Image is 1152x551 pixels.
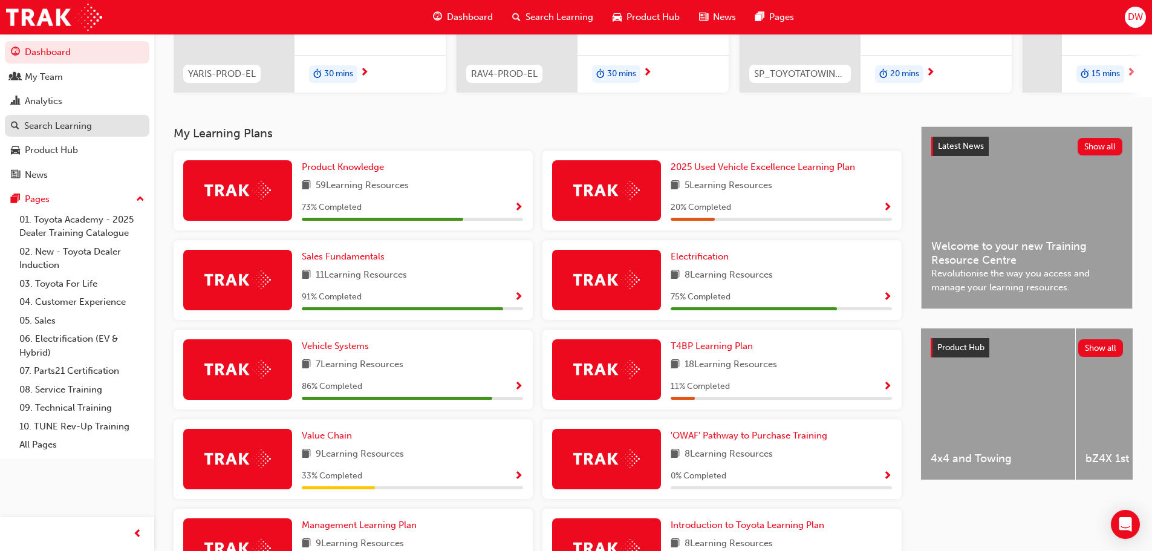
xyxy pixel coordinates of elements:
[671,178,680,194] span: book-icon
[671,469,726,483] span: 0 % Completed
[931,452,1066,466] span: 4x4 and Towing
[5,115,149,137] a: Search Learning
[671,161,855,172] span: 2025 Used Vehicle Excellence Learning Plan
[671,339,758,353] a: T4BP Learning Plan
[15,417,149,436] a: 10. TUNE Rev-Up Training
[11,170,20,181] span: news-icon
[5,139,149,161] a: Product Hub
[5,188,149,210] button: Pages
[883,471,892,482] span: Show Progress
[685,268,773,283] span: 8 Learning Resources
[11,96,20,107] span: chart-icon
[514,200,523,215] button: Show Progress
[573,449,640,468] img: Trak
[316,447,404,462] span: 9 Learning Resources
[25,94,62,108] div: Analytics
[671,518,829,532] a: Introduction to Toyota Learning Plan
[573,270,640,289] img: Trak
[607,67,636,81] span: 30 mins
[302,290,362,304] span: 91 % Completed
[5,164,149,186] a: News
[1078,138,1123,155] button: Show all
[316,357,403,373] span: 7 Learning Resources
[671,429,832,443] a: 'OWAF' Pathway to Purchase Training
[671,447,680,462] span: book-icon
[671,341,753,351] span: T4BP Learning Plan
[5,41,149,64] a: Dashboard
[25,143,78,157] div: Product Hub
[302,161,384,172] span: Product Knowledge
[25,192,50,206] div: Pages
[643,68,652,79] span: next-icon
[514,382,523,393] span: Show Progress
[1127,68,1136,79] span: next-icon
[1081,67,1089,82] span: duration-icon
[188,67,256,81] span: YARIS-PROD-EL
[769,10,794,24] span: Pages
[685,447,773,462] span: 8 Learning Resources
[1111,510,1140,539] div: Open Intercom Messenger
[603,5,689,30] a: car-iconProduct Hub
[302,201,362,215] span: 73 % Completed
[302,469,362,483] span: 33 % Completed
[514,290,523,305] button: Show Progress
[883,469,892,484] button: Show Progress
[15,311,149,330] a: 05. Sales
[302,357,311,373] span: book-icon
[671,520,824,530] span: Introduction to Toyota Learning Plan
[503,5,603,30] a: search-iconSearch Learning
[133,527,142,542] span: prev-icon
[937,342,984,353] span: Product Hub
[931,240,1122,267] span: Welcome to your new Training Resource Centre
[1125,7,1146,28] button: DW
[512,10,521,25] span: search-icon
[204,449,271,468] img: Trak
[423,5,503,30] a: guage-iconDashboard
[685,357,777,373] span: 18 Learning Resources
[302,520,417,530] span: Management Learning Plan
[1128,10,1143,24] span: DW
[921,126,1133,309] a: Latest NewsShow allWelcome to your new Training Resource CentreRevolutionise the way you access a...
[921,328,1075,480] a: 4x4 and Towing
[302,341,369,351] span: Vehicle Systems
[471,67,538,81] span: RAV4-PROD-EL
[671,268,680,283] span: book-icon
[883,382,892,393] span: Show Progress
[931,338,1123,357] a: Product HubShow all
[15,435,149,454] a: All Pages
[25,168,48,182] div: News
[883,290,892,305] button: Show Progress
[15,330,149,362] a: 06. Electrification (EV & Hybrid)
[302,429,357,443] a: Value Chain
[671,251,729,262] span: Electrification
[204,181,271,200] img: Trak
[514,471,523,482] span: Show Progress
[302,250,389,264] a: Sales Fundamentals
[883,200,892,215] button: Show Progress
[1078,339,1124,357] button: Show all
[596,67,605,82] span: duration-icon
[931,267,1122,294] span: Revolutionise the way you access and manage your learning resources.
[313,67,322,82] span: duration-icon
[15,275,149,293] a: 03. Toyota For Life
[926,68,935,79] span: next-icon
[6,4,102,31] img: Trak
[302,430,352,441] span: Value Chain
[136,192,145,207] span: up-icon
[514,292,523,303] span: Show Progress
[15,293,149,311] a: 04. Customer Experience
[447,10,493,24] span: Dashboard
[626,10,680,24] span: Product Hub
[671,160,860,174] a: 2025 Used Vehicle Excellence Learning Plan
[671,290,731,304] span: 75 % Completed
[573,181,640,200] img: Trak
[613,10,622,25] span: car-icon
[302,160,389,174] a: Product Knowledge
[931,137,1122,156] a: Latest NewsShow all
[204,270,271,289] img: Trak
[5,66,149,88] a: My Team
[1092,67,1120,81] span: 15 mins
[5,90,149,112] a: Analytics
[360,68,369,79] span: next-icon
